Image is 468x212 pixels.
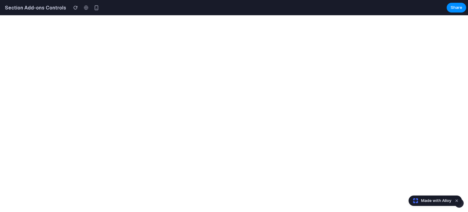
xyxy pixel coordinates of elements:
[447,3,466,13] button: Share
[453,197,460,204] button: Dismiss watermark
[421,198,451,204] span: Made with Alloy
[451,5,462,11] span: Share
[409,198,452,204] a: Made with Alloy
[2,4,66,11] h2: Section Add-ons Controls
